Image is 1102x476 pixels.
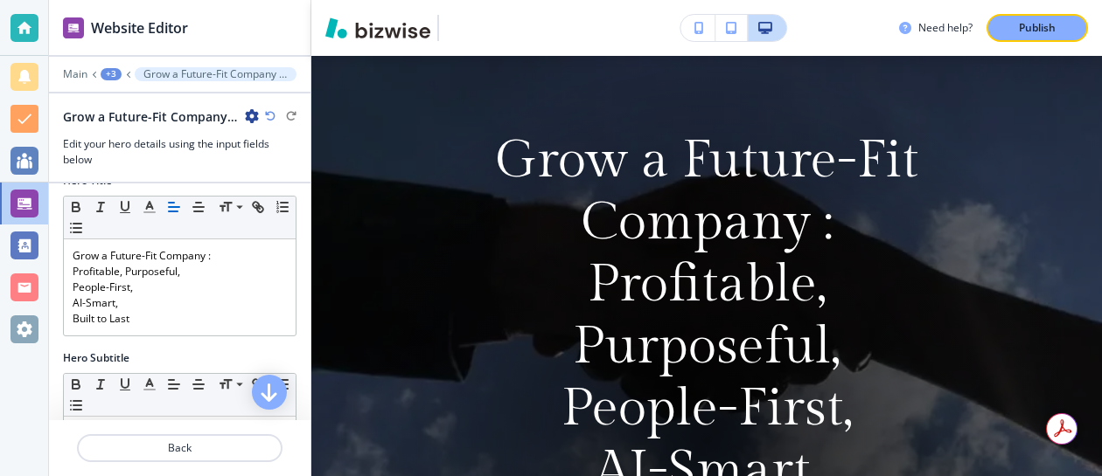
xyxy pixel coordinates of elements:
[63,17,84,38] img: editor icon
[1019,20,1056,36] p: Publish
[63,350,129,366] h2: Hero Subtitle
[91,17,188,38] h2: Website Editor
[63,68,87,80] button: Main
[325,17,430,38] img: Bizwise Logo
[77,434,282,462] button: Back
[63,107,238,126] h2: Grow a Future-Fit Company :Profitable, Purposeful, People-First, AI-Smart, Built to Last
[73,311,287,327] p: Built to Last
[478,377,936,439] p: People-First,
[918,20,973,36] h3: Need help?
[73,264,287,279] p: Profitable, Purposeful,
[73,279,287,295] p: People-First,
[446,19,493,38] img: Your Logo
[478,253,936,377] p: Profitable, Purposeful,
[143,68,288,80] p: Grow a Future-Fit Company :Profitable, Purposeful, People-First, AI-Smart, Built to Last
[478,129,936,253] p: Grow a Future-Fit Company :
[73,295,287,311] p: AI-Smart,
[79,440,281,456] p: Back
[73,248,287,264] p: Grow a Future-Fit Company :
[101,68,122,80] button: +3
[135,67,296,81] button: Grow a Future-Fit Company :Profitable, Purposeful, People-First, AI-Smart, Built to Last
[987,14,1088,42] button: Publish
[63,136,296,168] h3: Edit your hero details using the input fields below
